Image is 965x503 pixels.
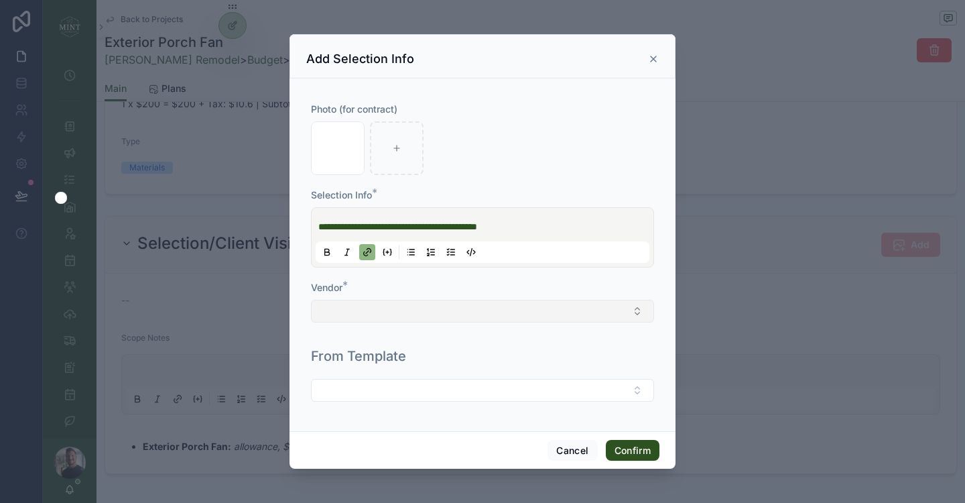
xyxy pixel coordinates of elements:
button: Cancel [548,440,597,461]
span: Vendor [311,282,342,293]
span: Selection Info [311,189,372,201]
button: Confirm [606,440,659,461]
button: Select Button [311,379,654,402]
span: Photo (for contract) [311,103,397,115]
button: Select Button [311,300,654,323]
h1: From Template [311,347,406,366]
h3: Add Selection Info [306,51,414,67]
